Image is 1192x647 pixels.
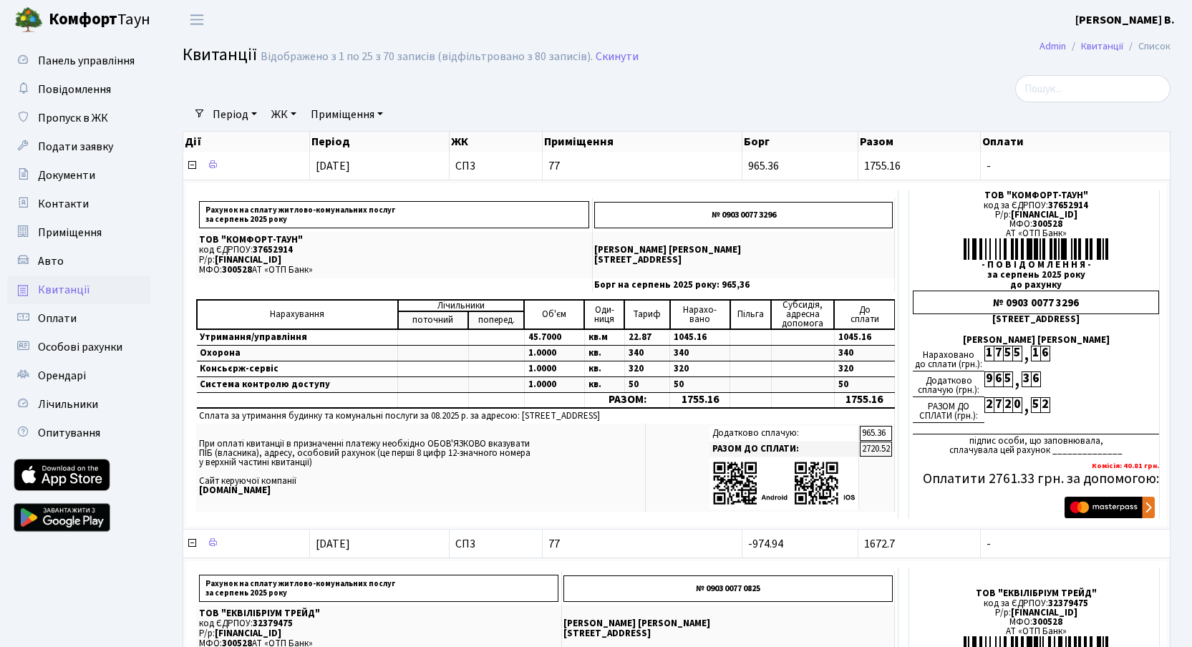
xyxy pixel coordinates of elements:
h5: Оплатити 2761.33 грн. за допомогою: [913,470,1159,487]
span: Подати заявку [38,139,113,155]
div: РАЗОМ ДО СПЛАТИ (грн.): [913,397,984,423]
span: [FINANCIAL_ID] [215,253,281,266]
td: Субсидія, адресна допомога [771,300,834,329]
td: 1045.16 [670,329,730,346]
span: 37652914 [1048,199,1088,212]
img: logo.png [14,6,43,34]
td: 320 [624,361,669,377]
p: Р/р: [199,256,589,265]
input: Пошук... [1015,75,1171,102]
td: поперед. [468,311,524,329]
td: 340 [624,346,669,361]
a: Приміщення [7,218,150,247]
a: Авто [7,247,150,276]
div: Нараховано до сплати (грн.): [913,346,984,371]
td: 22.87 [624,329,669,346]
span: Панель управління [38,53,135,69]
a: ЖК [266,102,302,127]
a: Оплати [7,304,150,333]
a: Пропуск в ЖК [7,104,150,132]
td: До cплати [834,300,894,329]
span: 1755.16 [864,158,901,174]
div: 0 [1012,397,1022,413]
td: кв. [584,346,624,361]
td: Сплата за утримання будинку та комунальні послуги за 08.2025 р. за адресою: [STREET_ADDRESS] [196,409,895,424]
td: Система контролю доступу [197,377,398,393]
span: 37652914 [253,243,293,256]
td: Консьєрж-сервіс [197,361,398,377]
p: № 0903 0077 3296 [594,202,893,228]
td: 1.0000 [524,361,584,377]
span: [DATE] [316,158,350,174]
div: 2 [1003,397,1012,413]
span: 300528 [1032,616,1062,628]
td: поточний [398,311,469,329]
div: код за ЄДРПОУ: [913,201,1159,210]
span: Квитанції [183,42,257,67]
div: 1 [1031,346,1040,361]
td: 1755.16 [834,393,894,408]
th: ЖК [450,132,543,152]
td: Додатково сплачую: [709,426,859,441]
p: код ЄДРПОУ: [199,245,589,255]
span: Пропуск в ЖК [38,110,108,126]
p: МФО: АТ «ОТП Банк» [199,266,589,275]
td: 50 [834,377,894,393]
b: Комісія: 40.81 грн. [1092,460,1159,471]
span: 77 [548,160,735,172]
span: 32379475 [1048,597,1088,610]
p: № 0903 0077 0825 [563,575,893,602]
td: 1.0000 [524,377,584,393]
span: 1672.7 [864,536,895,552]
td: 45.7000 [524,329,584,346]
div: Р/р: [913,608,1159,618]
a: Квитанції [7,276,150,304]
span: СП3 [455,160,537,172]
span: Повідомлення [38,82,111,97]
p: Р/р: [199,629,558,638]
th: Борг [742,132,858,152]
span: Особові рахунки [38,339,122,355]
span: Приміщення [38,225,102,240]
span: Документи [38,167,95,183]
p: Рахунок на сплату житлово-комунальних послуг за серпень 2025 року [199,575,558,602]
td: Пільга [730,300,771,329]
p: Рахунок на сплату житлово-комунальних послуг за серпень 2025 року [199,201,589,228]
td: 340 [834,346,894,361]
td: 50 [624,377,669,393]
th: Період [310,132,450,152]
a: Документи [7,161,150,190]
span: Контакти [38,196,89,212]
th: Приміщення [543,132,742,152]
td: Об'єм [524,300,584,329]
span: - [987,160,1164,172]
img: apps-qrcodes.png [712,460,856,507]
a: Повідомлення [7,75,150,104]
td: 2720.52 [860,442,892,457]
a: Орендарі [7,361,150,390]
td: 50 [670,377,730,393]
div: 5 [1031,397,1040,413]
p: ТОВ "КОМФОРТ-ТАУН" [199,235,589,245]
div: [STREET_ADDRESS] [913,315,1159,324]
span: Таун [49,8,150,32]
div: Відображено з 1 по 25 з 70 записів (відфільтровано з 80 записів). [261,50,593,64]
div: , [1022,346,1031,362]
span: - [987,538,1164,550]
div: Р/р: [913,210,1159,220]
div: код за ЄДРПОУ: [913,599,1159,608]
div: ТОВ "КОМФОРТ-ТАУН" [913,191,1159,200]
td: Лічильники [398,300,525,311]
td: 340 [670,346,730,361]
div: 9 [984,371,994,387]
td: Утримання/управління [197,329,398,346]
span: [DATE] [316,536,350,552]
div: Додатково сплачую (грн.): [913,371,984,397]
td: кв. [584,377,624,393]
div: 3 [1022,371,1031,387]
td: Охорона [197,346,398,361]
p: Борг на серпень 2025 року: 965,36 [594,281,893,290]
b: [DOMAIN_NAME] [199,484,271,497]
div: 1 [984,346,994,361]
span: 77 [548,538,735,550]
